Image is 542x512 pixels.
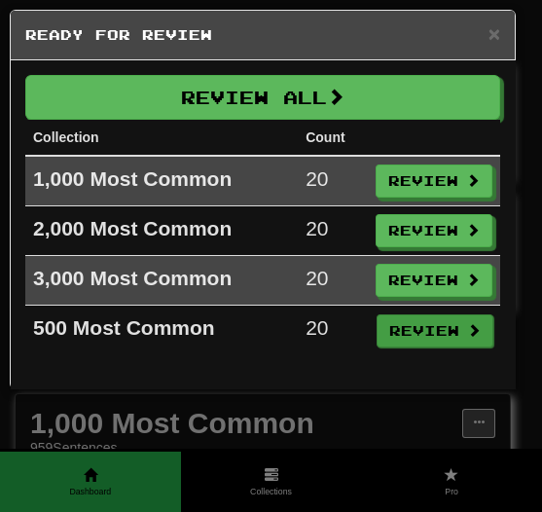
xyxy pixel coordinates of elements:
button: Review [377,314,493,347]
td: 20 [298,256,368,306]
td: 20 [298,206,368,256]
td: 2,000 Most Common [25,206,298,256]
button: Close [488,23,500,44]
th: Collection [25,120,298,156]
td: 20 [298,156,368,206]
th: Count [298,120,368,156]
td: 3,000 Most Common [25,256,298,306]
td: 20 [298,306,368,355]
button: Review [376,165,492,198]
td: 1,000 Most Common [25,156,298,206]
td: 500 Most Common [25,306,298,355]
button: Review [376,264,492,297]
span: × [488,22,500,45]
h5: Ready for Review [25,25,500,45]
button: Review All [25,75,500,120]
button: Review [376,214,492,247]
